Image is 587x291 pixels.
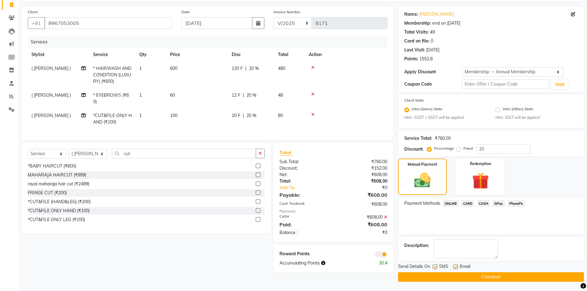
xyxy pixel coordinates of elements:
[333,159,392,165] div: ₹760.00
[275,214,333,220] div: CASH
[139,92,142,98] span: 1
[31,113,71,118] span: ( [PERSON_NAME] )
[112,149,256,158] input: Search or Scan
[363,260,392,266] div: 30.4
[28,190,67,196] div: FRINGE CUT (₹200)
[170,66,177,71] span: 600
[232,65,243,72] span: 120 F
[431,38,433,44] div: 0
[232,112,240,119] span: 20 F
[28,163,76,169] div: *BABY HAIRCUT (₹600)
[408,162,437,167] label: Manual Payment
[398,263,430,271] span: Send Details On
[461,200,474,207] span: CARD
[275,260,362,266] div: Accumulating Points
[31,92,71,98] span: ( [PERSON_NAME] )
[28,48,89,62] th: Stylist
[333,214,392,220] div: ₹608.00
[477,200,490,207] span: CASH
[139,113,142,118] span: 1
[404,47,425,53] div: Last Visit:
[495,115,578,120] small: Hint : IGST will be applied
[243,92,244,99] span: |
[28,181,89,187] div: rayal maharaja hair cut (₹2499)
[275,229,333,236] div: Balance :
[419,56,433,62] div: 1552.8
[89,48,136,62] th: Service
[443,200,459,207] span: ONLINE
[275,172,333,178] div: Net:
[279,149,294,156] span: Total
[430,29,435,35] div: 49
[467,170,494,191] img: _gift.svg
[279,209,387,214] div: Payments
[404,242,429,249] div: Description:
[404,11,418,18] div: Name:
[245,65,247,72] span: |
[404,69,462,75] div: Apply Discount
[93,113,132,125] span: *CUT&FILE ONLY HAND (₹100)
[404,200,440,207] span: Payment Methods
[249,65,259,72] span: 20 %
[31,66,71,71] span: ( [PERSON_NAME] )
[333,172,392,178] div: ₹608.00
[278,66,285,71] span: 480
[28,36,392,48] div: Services
[460,263,470,271] span: Email
[409,171,436,190] img: _cash.svg
[278,113,283,118] span: 80
[274,48,305,62] th: Total
[434,146,454,151] label: Percentage
[333,229,392,236] div: ₹0
[404,135,432,142] div: Service Total:
[333,201,392,208] div: ₹608.00
[275,159,333,165] div: Sub Total:
[343,184,392,191] div: ₹0
[93,66,131,84] span: * HAIRWASH AND CONDITION (LUXURY) (₹600)
[275,191,333,199] div: Payable:
[228,48,274,62] th: Disc
[181,9,190,15] label: Date
[275,201,333,208] div: Cash Tendered:
[275,251,333,257] div: Reward Points
[404,81,462,87] div: Coupon Code
[93,92,129,104] span: * EYEBROWS (₹60)
[44,17,172,29] input: Search by Name/Mobile/Email/Code
[462,79,549,89] input: Enter Offer / Coupon Code
[247,92,256,99] span: 20 %
[404,38,430,44] div: Card on file:
[275,178,333,184] div: Total:
[278,92,283,98] span: 48
[404,146,423,152] div: Discount:
[470,161,491,167] label: Redemption
[136,48,166,62] th: Qty
[404,115,487,120] small: Hint : CGST + SGST will be applied
[274,9,300,15] label: Invoice Number
[28,172,86,178] div: MAHARAJA HAIRCUT (₹999)
[333,165,392,172] div: ₹152.00
[170,92,175,98] span: 60
[247,112,256,119] span: 20 %
[275,165,333,172] div: Discount:
[170,113,177,118] span: 100
[432,20,460,26] div: end on [DATE]
[551,80,569,89] button: Apply
[463,146,473,151] label: Fixed
[139,66,142,71] span: 1
[508,200,525,207] span: PhonePe
[275,184,343,191] a: Add Tip
[404,29,429,35] div: Total Visits:
[333,221,392,228] div: ₹608.00
[232,92,240,99] span: 12 F
[503,106,533,114] label: Inter (Other) State
[28,208,90,214] div: *CUT&FILE ONLY HAND (₹100)
[28,216,85,223] div: *CUT&FILE ONLY LEG (₹100)
[166,48,228,62] th: Price
[305,48,387,62] th: Action
[426,47,439,53] div: [DATE]
[492,200,505,207] span: GPay
[404,20,431,26] div: Membership:
[333,178,392,184] div: ₹608.00
[435,135,451,142] div: ₹760.00
[404,56,418,62] div: Points:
